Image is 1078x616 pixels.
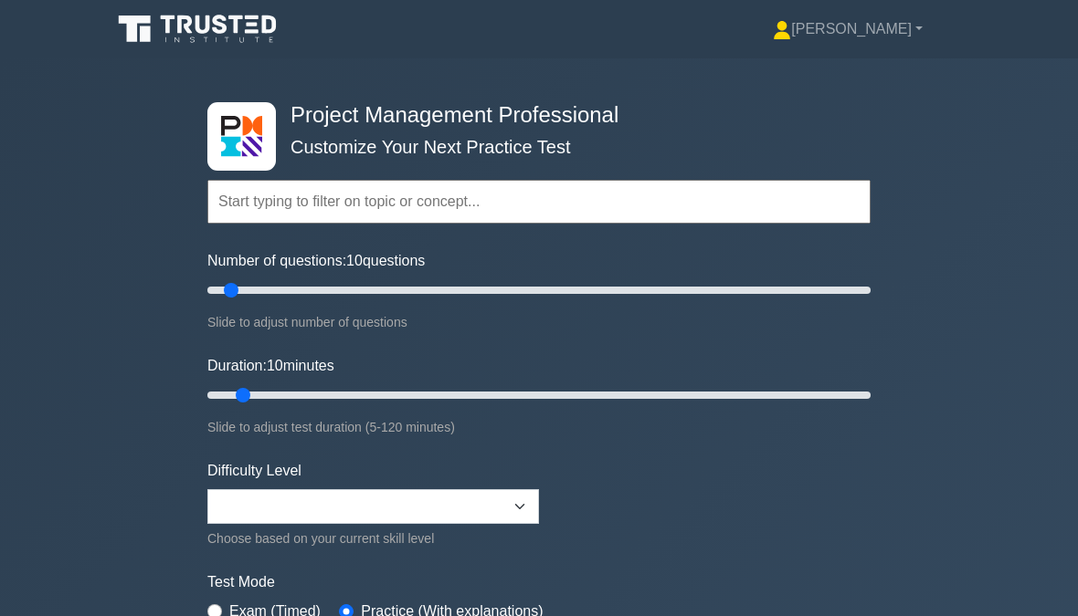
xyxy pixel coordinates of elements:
[791,21,912,37] font: [PERSON_NAME]
[207,311,871,333] div: Slide to adjust number of questions
[207,571,871,593] label: Test Mode
[207,180,871,224] input: Start typing to filter on topic or concept...
[729,11,967,47] a: [PERSON_NAME]
[283,102,781,129] h4: Project Management Professional
[207,250,425,272] label: Number of questions: questions
[207,460,301,482] label: Difficulty Level
[207,416,871,438] div: Slide to adjust test duration (5-120 minutes)
[207,355,334,377] label: Duration: minutes
[267,358,283,373] span: 10
[207,527,539,549] div: Choose based on your current skill level
[346,253,363,268] span: 10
